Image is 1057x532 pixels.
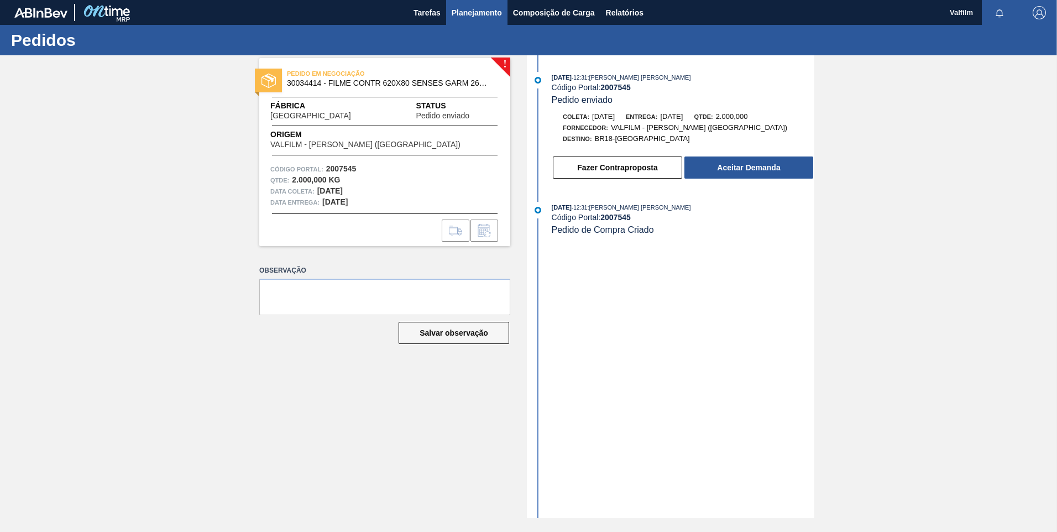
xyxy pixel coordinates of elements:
[287,79,488,87] span: 30034414 - FILME CONTR 620X80 SENSES GARM 269ML
[552,225,654,234] span: Pedido de Compra Criado
[684,157,813,179] button: Aceitar Demanda
[563,113,589,120] span: Coleta:
[595,134,690,143] span: BR18-[GEOGRAPHIC_DATA]
[452,6,502,19] span: Planejamento
[552,213,814,222] div: Código Portal:
[270,186,315,197] span: Data coleta:
[259,263,510,279] label: Observação
[270,140,461,149] span: VALFILM - [PERSON_NAME] ([GEOGRAPHIC_DATA])
[513,6,595,19] span: Composição de Carga
[600,213,631,222] strong: 2007545
[587,74,690,81] span: : [PERSON_NAME] [PERSON_NAME]
[317,186,343,195] strong: [DATE]
[982,5,1017,20] button: Notificações
[270,164,323,175] span: Código Portal:
[572,75,587,81] span: - 12:31
[563,124,608,131] span: Fornecedor:
[14,8,67,18] img: TNhmsLtSVTkK8tSr43FrP2fwEKptu5GPRR3wAAAABJRU5ErkJggg==
[660,112,683,121] span: [DATE]
[552,74,572,81] span: [DATE]
[322,197,348,206] strong: [DATE]
[1033,6,1046,19] img: Logout
[11,34,207,46] h1: Pedidos
[600,83,631,92] strong: 2007545
[270,175,289,186] span: Qtde :
[606,6,643,19] span: Relatórios
[552,204,572,211] span: [DATE]
[261,74,276,88] img: status
[326,164,357,173] strong: 2007545
[270,129,492,140] span: Origem
[553,157,682,179] button: Fazer Contraproposta
[592,112,615,121] span: [DATE]
[292,175,340,184] strong: 2.000,000 KG
[552,95,613,105] span: Pedido enviado
[587,204,690,211] span: : [PERSON_NAME] [PERSON_NAME]
[626,113,657,120] span: Entrega:
[287,68,442,79] span: PEDIDO EM NEGOCIAÇÃO
[399,322,509,344] button: Salvar observação
[552,83,814,92] div: Código Portal:
[270,100,386,112] span: Fábrica
[535,77,541,84] img: atual
[572,205,587,211] span: - 12:31
[442,220,469,242] div: Ir para Composição de Carga
[470,220,498,242] div: Informar alteração no pedido
[716,112,748,121] span: 2.000,000
[563,135,592,142] span: Destino:
[611,123,787,132] span: VALFILM - [PERSON_NAME] ([GEOGRAPHIC_DATA])
[414,6,441,19] span: Tarefas
[694,113,713,120] span: Qtde:
[416,100,499,112] span: Status
[270,112,351,120] span: [GEOGRAPHIC_DATA]
[535,207,541,213] img: atual
[416,112,470,120] span: Pedido enviado
[270,197,320,208] span: Data entrega:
